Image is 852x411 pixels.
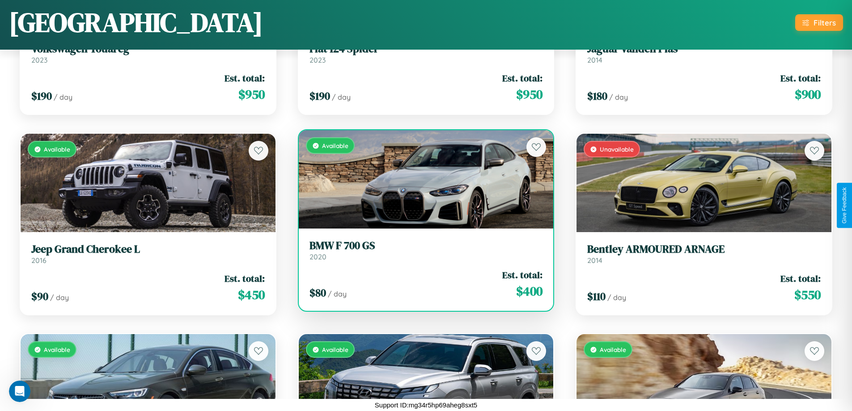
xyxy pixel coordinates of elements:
span: $ 900 [795,85,821,103]
span: / day [607,293,626,302]
span: $ 950 [516,85,543,103]
span: 2016 [31,256,47,265]
span: $ 550 [794,286,821,304]
span: Est. total: [225,272,265,285]
span: $ 950 [238,85,265,103]
span: $ 110 [587,289,606,304]
div: Filters [814,18,836,27]
div: Give Feedback [841,187,848,224]
span: / day [328,289,347,298]
span: $ 400 [516,282,543,300]
span: Est. total: [780,272,821,285]
a: Fiat 124 Spider2023 [309,42,543,64]
a: Bentley ARMOURED ARNAGE2014 [587,243,821,265]
h3: BMW F 700 GS [309,239,543,252]
span: Available [44,145,70,153]
h3: Bentley ARMOURED ARNAGE [587,243,821,256]
span: / day [332,93,351,102]
span: 2014 [587,55,602,64]
span: / day [609,93,628,102]
span: 2023 [31,55,47,64]
span: 2020 [309,252,326,261]
span: Unavailable [600,145,634,153]
a: Volkswagen Touareg2023 [31,42,265,64]
a: Jaguar Vanden Plas2014 [587,42,821,64]
h3: Jeep Grand Cherokee L [31,243,265,256]
span: Est. total: [502,72,543,85]
span: Available [44,346,70,353]
span: $ 190 [309,89,330,103]
a: Jeep Grand Cherokee L2016 [31,243,265,265]
a: BMW F 700 GS2020 [309,239,543,261]
span: $ 90 [31,289,48,304]
span: Available [322,142,348,149]
button: Filters [795,14,843,31]
h1: [GEOGRAPHIC_DATA] [9,4,263,41]
span: Est. total: [225,72,265,85]
span: 2014 [587,256,602,265]
span: $ 450 [238,286,265,304]
span: 2023 [309,55,326,64]
span: $ 190 [31,89,52,103]
span: Est. total: [502,268,543,281]
p: Support ID: mg34r5hp69aheg8sxt5 [375,399,477,411]
span: $ 180 [587,89,607,103]
span: / day [54,93,72,102]
span: Est. total: [780,72,821,85]
span: Available [322,346,348,353]
span: $ 80 [309,285,326,300]
iframe: Intercom live chat [9,381,30,402]
span: Available [600,346,626,353]
span: / day [50,293,69,302]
